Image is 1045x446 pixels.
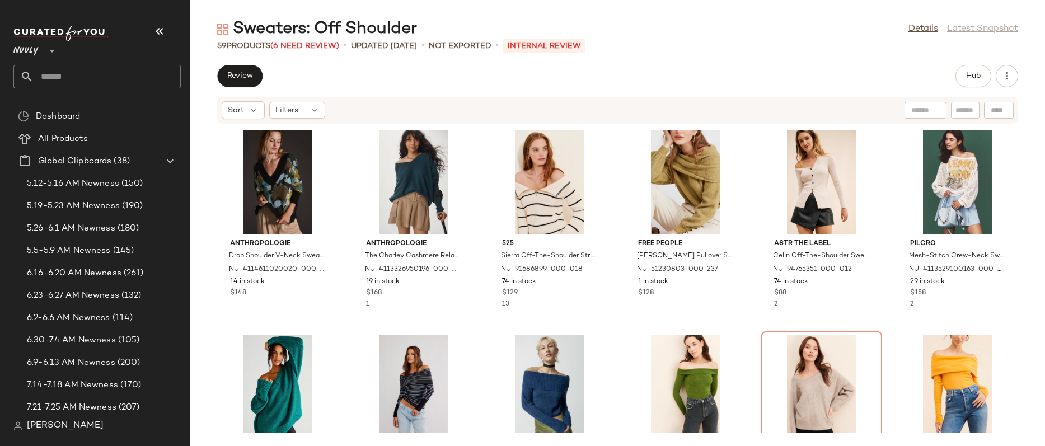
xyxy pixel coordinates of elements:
span: All Products [38,133,88,145]
img: 84517879_042_b [493,335,606,439]
span: 5.12-5.16 AM Newness [27,177,119,190]
span: (170) [118,379,142,392]
span: (150) [119,177,143,190]
span: NU-51230803-000-237 [637,265,718,275]
span: 525 [502,239,597,249]
span: NU-4113529100163-000-079 [909,265,1004,275]
span: The Charley Cashmere Relaxed V-Neck Sweater [365,251,460,261]
span: (261) [121,267,144,280]
span: • [421,39,424,53]
span: • [496,39,499,53]
span: [PERSON_NAME] Pullover Sweater [637,251,732,261]
span: (114) [110,312,133,325]
button: Review [217,65,263,87]
span: Anthropologie [230,239,325,249]
span: $168 [366,288,382,298]
span: $129 [502,288,518,298]
span: 1 [366,301,369,308]
span: (190) [120,200,143,213]
span: 59 [217,42,227,50]
span: 2 [910,301,914,308]
span: 7.14-7.18 AM Newness [27,379,118,392]
img: 4114611020020_009_b [221,130,334,234]
p: Not Exported [429,40,491,52]
span: (132) [119,289,142,302]
span: (38) [111,155,130,168]
img: 94765351_012_b [765,130,878,234]
span: 5.5-5.9 AM Newness [27,245,111,257]
span: 14 in stock [230,277,265,287]
span: $148 [230,288,246,298]
span: Review [227,72,253,81]
span: (145) [111,245,134,257]
span: Dashboard [36,110,80,123]
span: 29 in stock [910,277,945,287]
span: • [344,39,346,53]
span: 6.16-6.20 AM Newness [27,267,121,280]
p: updated [DATE] [351,40,417,52]
span: Anthropologie [366,239,461,249]
span: (6 Need Review) [270,42,339,50]
span: (105) [116,334,140,347]
span: 6.23-6.27 AM Newness [27,289,119,302]
p: INTERNAL REVIEW [503,39,585,53]
span: ASTR The Label [774,239,869,249]
span: Free People [638,239,733,249]
img: 53099321_080_b4 [901,335,1014,439]
img: cfy_white_logo.C9jOOHJF.svg [13,26,109,41]
span: NU-4113326950196-000-037 [365,265,460,275]
img: svg%3e [13,421,22,430]
img: 4113529100163_079_b [901,130,1014,234]
span: Filters [275,105,298,116]
span: Nuuly [13,38,39,58]
span: (207) [116,401,140,414]
span: 13 [502,301,509,308]
span: 5.26-6.1 AM Newness [27,222,115,235]
span: (200) [115,356,140,369]
span: Sierra Off-The-Shoulder Stripe Sweater [501,251,596,261]
img: 80672926_023_b [765,335,878,439]
span: 6.30-7.4 AM Newness [27,334,116,347]
img: 4113326950196_037_b [357,130,470,234]
span: 2 [774,301,778,308]
img: svg%3e [217,24,228,35]
div: Sweaters: Off Shoulder [217,18,417,40]
a: Details [908,22,938,36]
img: 79262895_030_b [221,335,334,439]
span: 6.2-6.6 AM Newness [27,312,110,325]
span: 1 in stock [638,277,668,287]
span: 74 in stock [502,277,536,287]
span: (180) [115,222,139,235]
span: Hub [966,72,981,81]
button: Hub [955,65,991,87]
img: 99996605_001_b4 [357,335,470,439]
span: Celin Off-The-Shoulder Sweater [773,251,868,261]
span: Pilcro [910,239,1005,249]
span: NU-91686899-000-018 [501,265,583,275]
div: Products [217,40,339,52]
span: 74 in stock [774,277,808,287]
span: Global Clipboards [38,155,111,168]
span: Drop Shoulder V-Neck Sweater [229,251,324,261]
span: NU-4114611020020-000-009 [229,265,324,275]
span: NU-94765351-000-012 [773,265,852,275]
span: 5.19-5.23 AM Newness [27,200,120,213]
span: 19 in stock [366,277,400,287]
span: Mesh-Stitch Crew-Neck Sweater [909,251,1004,261]
span: 7.21-7.25 AM Newness [27,401,116,414]
img: 91686899_018_b [493,130,606,234]
img: 78745304_031_b4 [629,335,742,439]
span: [PERSON_NAME] [27,419,104,433]
img: 51230803_237_b [629,130,742,234]
span: Sort [228,105,244,116]
span: $158 [910,288,926,298]
span: $128 [638,288,654,298]
span: $88 [774,288,786,298]
img: svg%3e [18,111,29,122]
span: 6.9-6.13 AM Newness [27,356,115,369]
